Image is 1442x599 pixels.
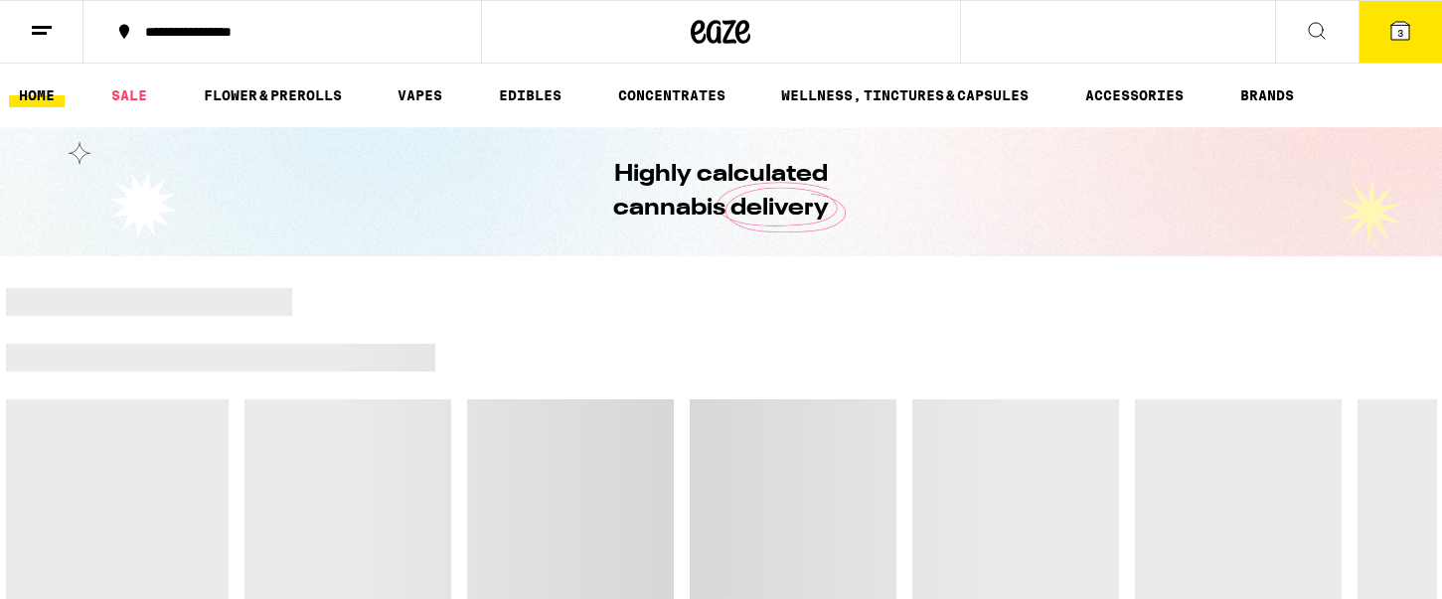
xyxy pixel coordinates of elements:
[9,83,65,107] a: HOME
[489,83,571,107] a: EDIBLES
[194,83,352,107] a: FLOWER & PREROLLS
[1397,27,1403,39] span: 3
[608,83,735,107] a: CONCENTRATES
[388,83,452,107] a: VAPES
[558,158,885,225] h1: Highly calculated cannabis delivery
[101,83,157,107] a: SALE
[1230,83,1304,107] a: BRANDS
[1359,1,1442,63] button: 3
[771,83,1039,107] a: WELLNESS, TINCTURES & CAPSULES
[1075,83,1194,107] a: ACCESSORIES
